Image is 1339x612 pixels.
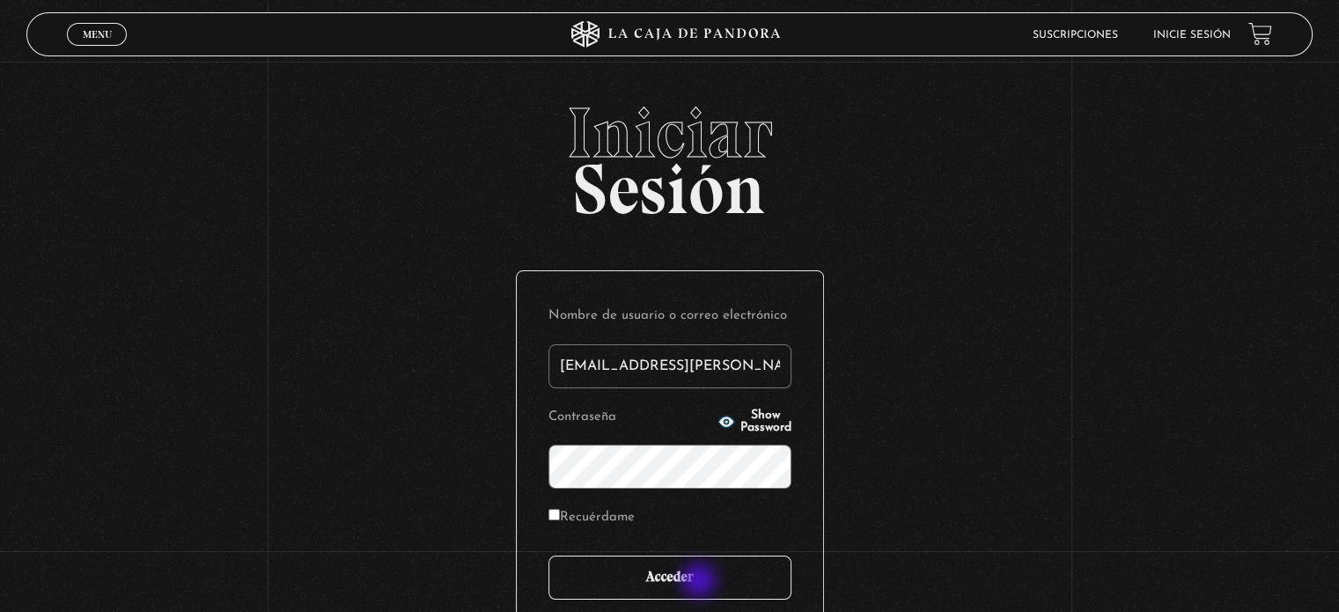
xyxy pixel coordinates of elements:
a: Suscripciones [1033,30,1118,41]
span: Menu [83,29,112,40]
span: Cerrar [77,44,118,56]
label: Recuérdame [548,505,635,532]
span: Show Password [740,409,791,434]
a: View your shopping cart [1248,22,1272,46]
label: Nombre de usuario o correo electrónico [548,303,791,330]
input: Recuérdame [548,509,560,520]
h2: Sesión [26,98,1312,210]
span: Iniciar [26,98,1312,168]
a: Inicie sesión [1153,30,1231,41]
input: Acceder [548,556,791,600]
label: Contraseña [548,404,712,431]
button: Show Password [717,409,791,434]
